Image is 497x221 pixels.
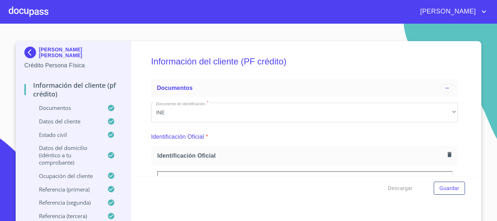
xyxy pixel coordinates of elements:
p: Referencia (segunda) [24,199,107,206]
p: Crédito Persona Física [24,61,122,70]
span: Descargar [388,184,413,193]
p: Referencia (tercera) [24,212,107,220]
h5: Información del cliente (PF crédito) [151,47,458,76]
p: [PERSON_NAME] [PERSON_NAME] [39,47,122,58]
p: Documentos [24,104,107,111]
div: Documentos [151,79,458,97]
p: Referencia (primera) [24,186,107,193]
p: Identificación Oficial [151,133,204,141]
img: Docupass spot blue [24,47,39,58]
div: [PERSON_NAME] [PERSON_NAME] [24,47,122,61]
p: Datos del cliente [24,118,107,125]
span: [PERSON_NAME] [415,6,480,17]
p: Datos del domicilio (idéntico a tu comprobante) [24,144,107,166]
span: Documentos [157,85,192,91]
p: Estado Civil [24,131,107,138]
button: Guardar [434,182,465,195]
p: Información del cliente (PF crédito) [24,81,122,98]
span: Identificación Oficial [157,152,445,159]
div: INE [151,103,458,122]
p: Ocupación del Cliente [24,172,107,179]
button: Descargar [385,182,416,195]
span: Guardar [440,184,459,193]
button: account of current user [415,6,488,17]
